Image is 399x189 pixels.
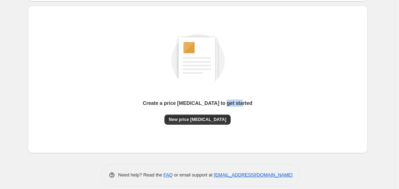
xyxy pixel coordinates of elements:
a: [EMAIL_ADDRESS][DOMAIN_NAME] [214,172,292,178]
span: New price [MEDICAL_DATA] [169,117,226,122]
span: Need help? Read the [118,172,164,178]
p: Create a price [MEDICAL_DATA] to get started [143,100,252,107]
span: or email support at [173,172,214,178]
a: FAQ [163,172,173,178]
button: New price [MEDICAL_DATA] [164,115,231,125]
